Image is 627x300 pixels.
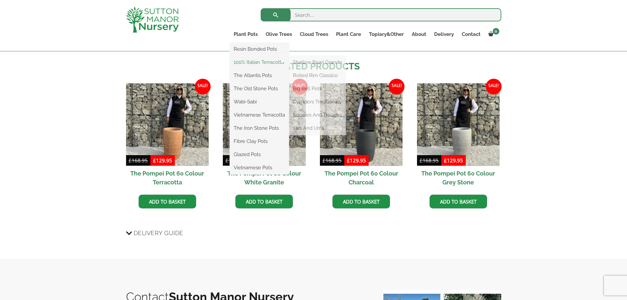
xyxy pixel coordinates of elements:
h2: Related products [126,60,501,73]
bdi: 129.95 [444,157,463,164]
a: Sale! The Pompei Pot 60 Colour Grey Stone [417,83,500,190]
a: Fibre Clay Pots [230,136,289,146]
bdi: 168.95 [225,157,245,164]
span: £ [225,157,228,164]
a: Resin Bonded Pots [230,44,289,54]
span: 0 [493,28,499,35]
bdi: 129.95 [347,157,366,164]
span: £ [153,157,156,164]
a: 100% Italian Terracotta [230,57,289,67]
span: £ [420,157,423,164]
a: Add to basket: “The Pompei Pot 60 Colour Grey Stone” [430,195,487,208]
span: £ [444,157,447,164]
a: Add to basket: “The Pompei Pot 60 Colour Terracotta” [139,195,196,208]
span: Sale! [486,79,502,95]
img: logo [126,7,179,33]
span: £ [347,157,350,164]
a: Delivery [430,30,458,39]
a: Cylinders Traditionals [289,97,346,107]
a: Vietnamese Pots [230,163,289,173]
span: Delivery Guide [134,227,183,239]
span: £ [323,157,326,164]
a: Rolled Rim Classico [289,70,346,80]
h2: The Pompei Pot 60 Colour Grey Stone [417,166,500,190]
a: Cloud Trees [296,30,332,39]
a: Plant Pots [230,30,262,39]
a: Sale! The Pompei Pot 60 Colour Charcoal [320,83,403,190]
a: Contact [458,30,484,39]
a: Plant Care [332,30,365,39]
bdi: 168.95 [129,157,148,164]
a: Add to basket: “The Pompei Pot 60 Colour Charcoal” [332,195,390,208]
a: Sale! The Pompei Pot 60 Colour White Granite [223,83,305,190]
img: The Pompei Pot 60 Colour Terracotta [126,83,209,166]
bdi: 168.95 [420,157,439,164]
a: The Atlantis Pots [230,70,289,80]
span: Sale! [195,79,211,95]
a: Vietnamese Terracotta [230,110,289,120]
img: The Pompei Pot 60 Colour Charcoal [320,83,403,166]
h2: The Pompei Pot 60 Colour Terracotta [126,166,209,190]
bdi: 129.95 [153,157,172,164]
img: The Pompei Pot 60 Colour Grey Stone [417,83,500,166]
a: Shallow Bowl Grande [289,57,346,67]
a: Glazed Pots [230,150,289,159]
span: Sale! [389,79,405,95]
h2: The Pompei Pot 60 Colour White Granite [223,166,305,190]
a: 0 [484,30,501,39]
a: Squares And Troughs [289,110,346,120]
a: About [408,30,430,39]
a: Add to basket: “The Pompei Pot 60 Colour White Granite” [235,195,293,208]
span: £ [129,157,132,164]
a: Sale! The Pompei Pot 60 Colour Terracotta [126,83,209,190]
input: Search... [261,8,501,21]
a: The Iron Stone Pots [230,123,289,133]
a: Jars And Urns [289,123,346,133]
h2: The Pompei Pot 60 Colour Charcoal [320,166,403,190]
a: Olive Trees [262,30,296,39]
bdi: 168.95 [323,157,342,164]
img: The Pompei Pot 60 Colour White Granite [223,83,305,166]
a: Wabi-Sabi [230,97,289,107]
a: The Old Stone Pots [230,84,289,94]
a: Topiary&Other [365,30,408,39]
a: Big Bell Pots [289,84,346,94]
